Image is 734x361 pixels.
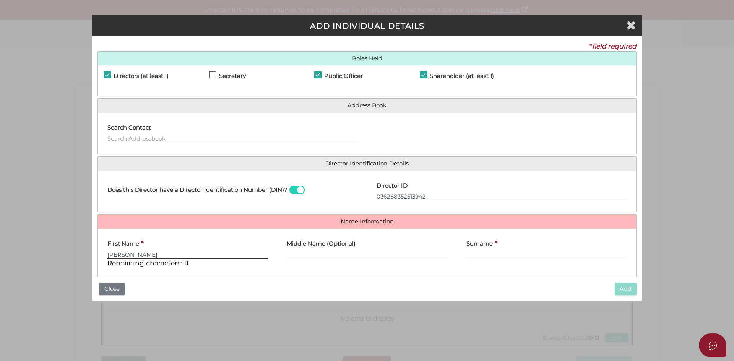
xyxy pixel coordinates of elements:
button: Close [99,283,125,295]
h4: First Name [107,241,139,247]
h4: Search Contact [107,125,151,131]
button: Add [615,283,637,295]
h4: Middle Name (Optional) [287,241,356,247]
h4: Surname [466,241,493,247]
span: Remaining characters: 11 [107,259,188,267]
input: Search Addressbook [107,134,357,142]
a: Director Identification Details [104,160,630,167]
h4: Director ID [377,183,408,189]
button: Open asap [699,333,726,357]
a: Name Information [104,219,630,225]
h4: Does this Director have a Director Identification Number (DIN)? [107,187,287,193]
